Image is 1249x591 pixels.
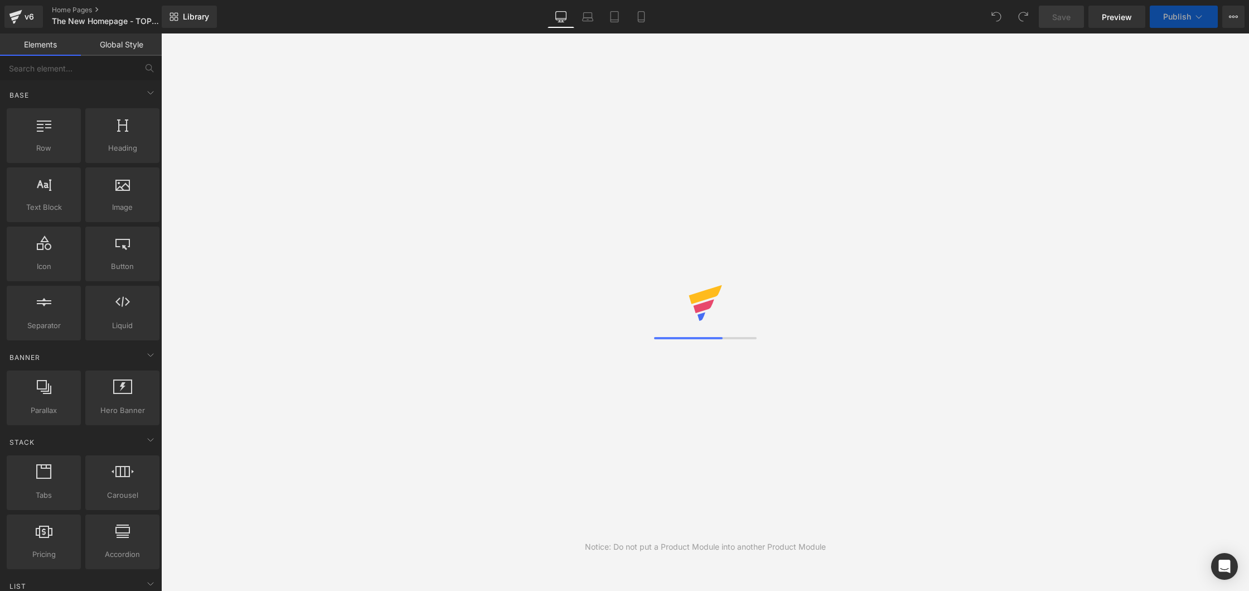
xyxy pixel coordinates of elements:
[22,9,36,24] div: v6
[89,405,156,416] span: Hero Banner
[10,489,78,501] span: Tabs
[585,541,826,553] div: Notice: Do not put a Product Module into another Product Module
[601,6,628,28] a: Tablet
[548,6,574,28] a: Desktop
[1102,11,1132,23] span: Preview
[10,549,78,560] span: Pricing
[574,6,601,28] a: Laptop
[10,405,78,416] span: Parallax
[1150,6,1218,28] button: Publish
[628,6,655,28] a: Mobile
[52,6,180,15] a: Home Pages
[81,33,162,56] a: Global Style
[10,320,78,331] span: Separator
[89,142,156,154] span: Heading
[4,6,43,28] a: v6
[1052,11,1071,23] span: Save
[1088,6,1145,28] a: Preview
[89,261,156,272] span: Button
[1211,553,1238,580] div: Open Intercom Messenger
[1012,6,1034,28] button: Redo
[89,489,156,501] span: Carousel
[52,17,159,26] span: The New Homepage - TOPHER [PERSON_NAME] FINE ART [DATE]
[8,352,41,363] span: Banner
[1222,6,1245,28] button: More
[8,90,30,100] span: Base
[10,201,78,213] span: Text Block
[985,6,1008,28] button: Undo
[1163,12,1191,21] span: Publish
[8,437,36,448] span: Stack
[162,6,217,28] a: New Library
[10,142,78,154] span: Row
[10,261,78,272] span: Icon
[89,320,156,331] span: Liquid
[89,549,156,560] span: Accordion
[89,201,156,213] span: Image
[183,12,209,22] span: Library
